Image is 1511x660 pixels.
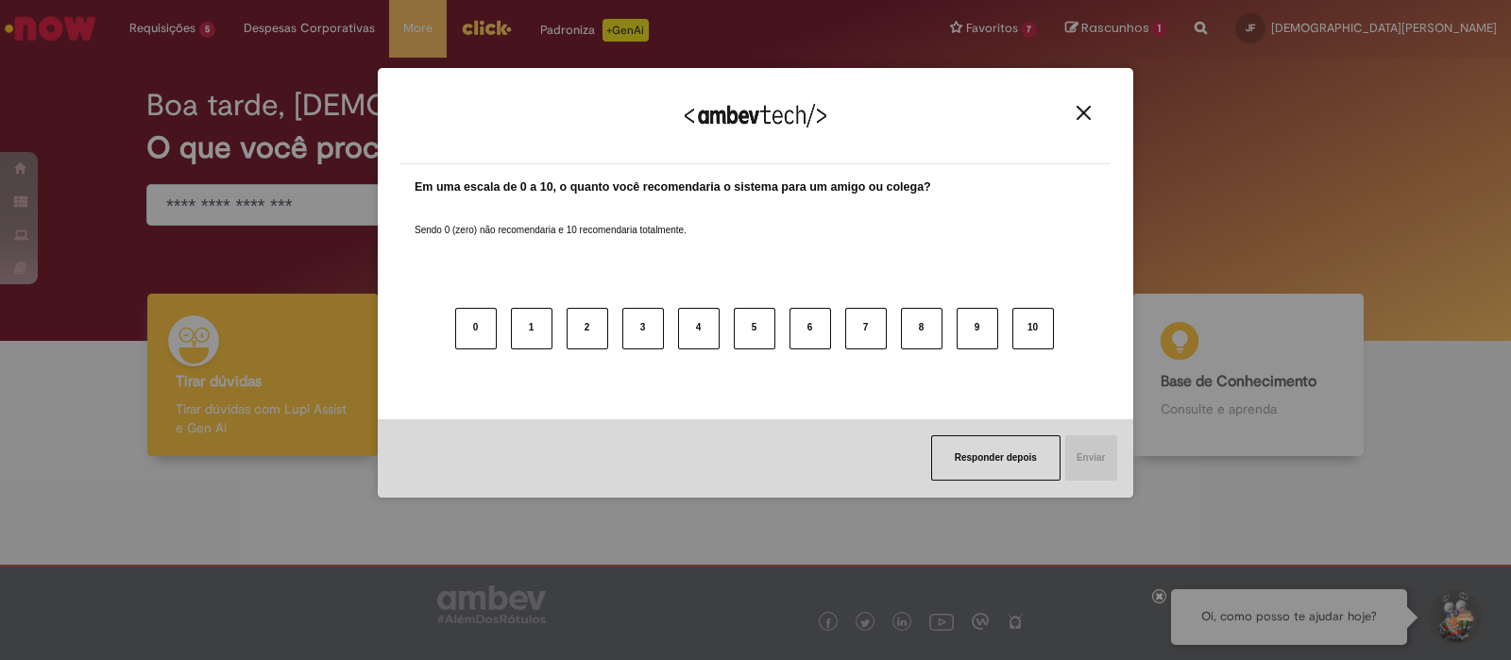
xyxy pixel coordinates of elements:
button: Close [1071,105,1096,121]
label: Sendo 0 (zero) não recomendaria e 10 recomendaria totalmente. [415,201,687,237]
label: Em uma escala de 0 a 10, o quanto você recomendaria o sistema para um amigo ou colega? [415,178,931,196]
button: Responder depois [931,435,1061,481]
button: 8 [901,308,942,349]
button: 9 [957,308,998,349]
button: 2 [567,308,608,349]
img: Logo Ambevtech [685,104,826,127]
button: 5 [734,308,775,349]
button: 1 [511,308,552,349]
button: 10 [1012,308,1054,349]
button: 0 [455,308,497,349]
button: 6 [789,308,831,349]
button: 7 [845,308,887,349]
img: Close [1077,106,1091,120]
button: 3 [622,308,664,349]
button: 4 [678,308,720,349]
